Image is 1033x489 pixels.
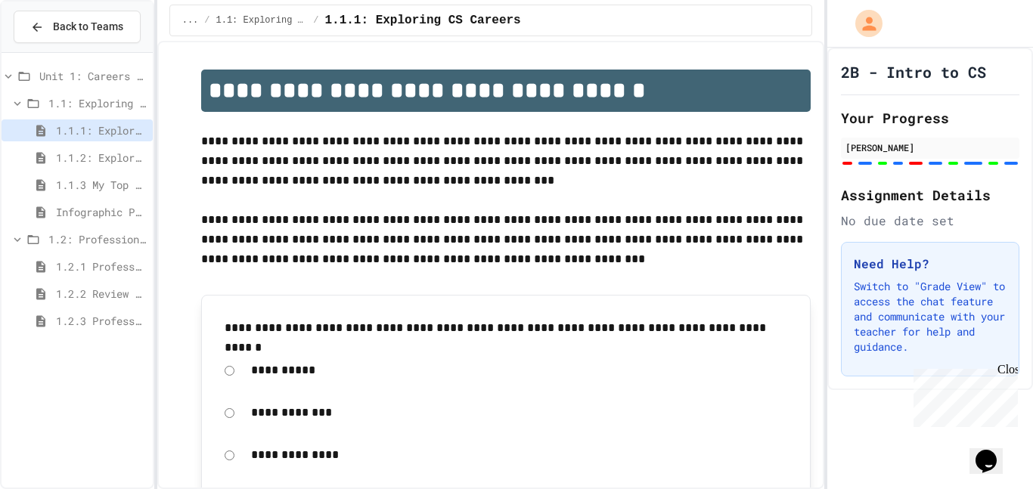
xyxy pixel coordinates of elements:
[313,14,318,26] span: /
[839,6,886,41] div: My Account
[854,279,1007,354] p: Switch to "Grade View" to access the chat feature and communicate with your teacher for help and ...
[324,11,520,29] span: 1.1.1: Exploring CS Careers
[56,258,147,274] span: 1.2.1 Professional Communication
[907,363,1018,427] iframe: chat widget
[216,14,308,26] span: 1.1: Exploring CS Careers
[56,286,147,302] span: 1.2.2 Review - Professional Communication
[969,429,1018,474] iframe: chat widget
[182,14,199,26] span: ...
[841,61,986,82] h1: 2B - Intro to CS
[56,204,147,220] span: Infographic Project: Your favorite CS
[56,313,147,329] span: 1.2.3 Professional Communication Challenge
[56,177,147,193] span: 1.1.3 My Top 3 CS Careers!
[56,150,147,166] span: 1.1.2: Exploring CS Careers - Review
[854,255,1007,273] h3: Need Help?
[841,184,1019,206] h2: Assignment Details
[204,14,209,26] span: /
[48,231,147,247] span: 1.2: Professional Communication
[841,212,1019,230] div: No due date set
[39,68,147,84] span: Unit 1: Careers & Professionalism
[6,6,104,96] div: Chat with us now!Close
[53,19,123,35] span: Back to Teams
[14,11,141,43] button: Back to Teams
[845,141,1015,154] div: [PERSON_NAME]
[56,122,147,138] span: 1.1.1: Exploring CS Careers
[841,107,1019,128] h2: Your Progress
[48,95,147,111] span: 1.1: Exploring CS Careers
